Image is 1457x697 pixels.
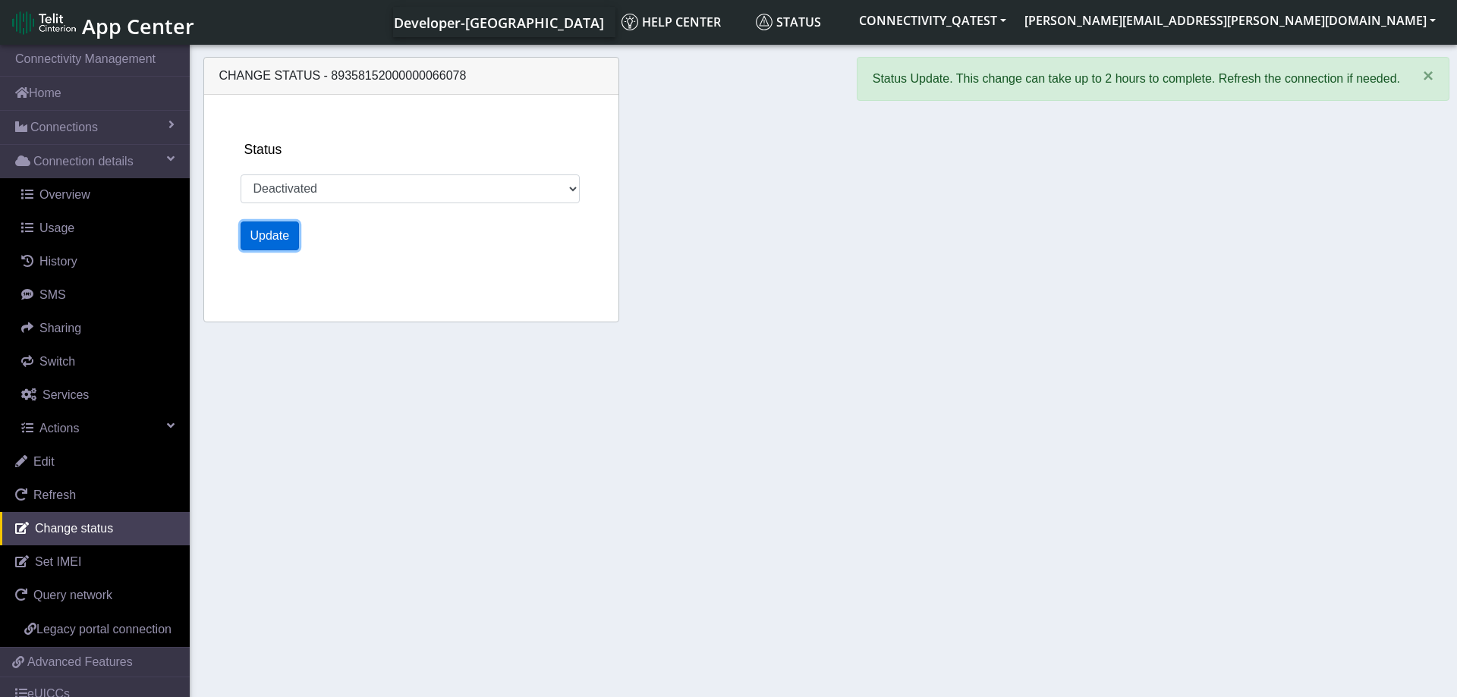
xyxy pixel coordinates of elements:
[394,14,604,32] span: Developer-[GEOGRAPHIC_DATA]
[1423,65,1433,86] span: ×
[6,178,190,212] a: Overview
[1408,58,1449,94] button: Close
[39,221,74,234] span: Usage
[750,7,850,37] a: Status
[873,70,1400,88] p: Status Update. This change can take up to 2 hours to complete. Refresh the connection if needed.
[39,288,66,301] span: SMS
[33,455,55,468] span: Edit
[756,14,773,30] img: status.svg
[6,378,190,412] a: Services
[1015,7,1445,34] button: [PERSON_NAME][EMAIL_ADDRESS][PERSON_NAME][DOMAIN_NAME]
[39,422,79,435] span: Actions
[622,14,638,30] img: knowledge.svg
[35,522,113,535] span: Change status
[33,152,134,171] span: Connection details
[6,312,190,345] a: Sharing
[756,14,821,30] span: Status
[393,7,603,37] a: Your current platform instance
[241,221,300,250] button: Update
[39,355,75,368] span: Switch
[36,623,172,636] span: Legacy portal connection
[30,118,98,137] span: Connections
[6,345,190,378] a: Switch
[33,589,112,601] span: Query network
[35,555,81,568] span: Set IMEI
[39,188,90,201] span: Overview
[850,7,1015,34] button: CONNECTIVITY_QATEST
[219,69,467,82] span: Change status - 89358152000000066078
[27,653,133,671] span: Advanced Features
[12,11,76,35] img: logo-telit-cinterion-gw-new.png
[33,488,76,501] span: Refresh
[39,255,77,268] span: History
[12,6,192,39] a: App Center
[6,278,190,312] a: SMS
[82,12,194,40] span: App Center
[6,412,190,445] a: Actions
[244,140,282,159] label: Status
[6,245,190,278] a: History
[6,212,190,245] a: Usage
[42,388,89,401] span: Services
[615,7,750,37] a: Help center
[39,322,81,334] span: Sharing
[622,14,721,30] span: Help center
